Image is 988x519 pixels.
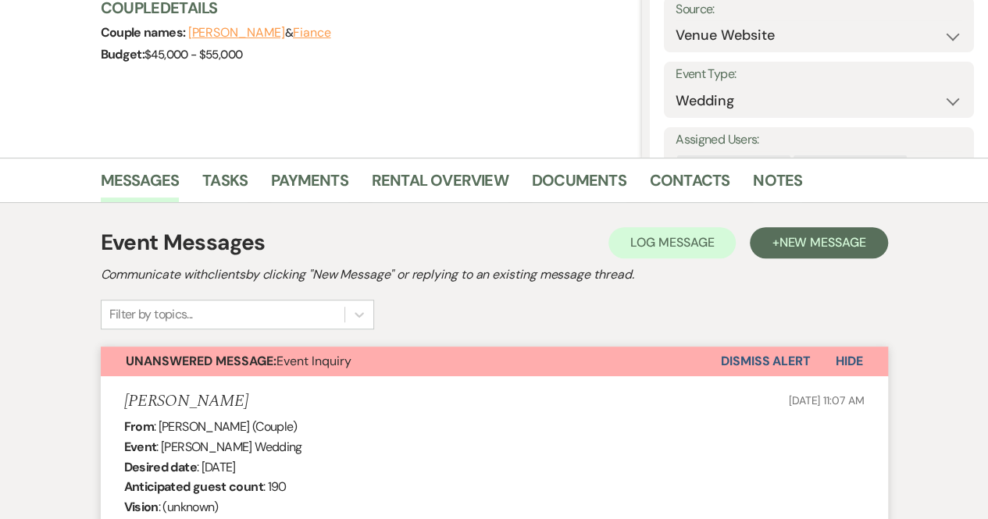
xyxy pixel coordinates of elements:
button: Fiance [293,27,331,39]
div: Filter by topics... [109,305,193,324]
span: Event Inquiry [126,353,351,369]
b: From [124,418,154,435]
span: [DATE] 11:07 AM [789,393,865,407]
a: Contacts [650,168,730,202]
button: Dismiss Alert [721,347,811,376]
b: Vision [124,499,159,515]
span: $45,000 - $55,000 [144,47,242,62]
b: Event [124,439,157,455]
span: New Message [779,234,865,251]
strong: Unanswered Message: [126,353,276,369]
a: Notes [753,168,802,202]
button: Log Message [608,227,736,258]
a: Rental Overview [372,168,508,202]
button: Hide [811,347,888,376]
div: [PERSON_NAME] [794,155,890,178]
a: Documents [532,168,626,202]
span: & [188,25,331,41]
button: [PERSON_NAME] [188,27,285,39]
a: Messages [101,168,180,202]
h1: Event Messages [101,226,266,259]
button: Unanswered Message:Event Inquiry [101,347,721,376]
span: Couple names: [101,24,188,41]
div: [PERSON_NAME] [677,155,773,178]
b: Desired date [124,459,197,475]
b: Anticipated guest count [124,478,263,495]
a: Payments [271,168,348,202]
h2: Communicate with clients by clicking "New Message" or replying to an existing message thread. [101,265,888,284]
span: Budget: [101,46,145,62]
button: +New Message [750,227,887,258]
span: Hide [836,353,863,369]
h5: [PERSON_NAME] [124,392,248,411]
label: Event Type: [676,63,962,86]
a: Tasks [202,168,248,202]
span: Log Message [630,234,714,251]
label: Assigned Users: [676,129,962,151]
